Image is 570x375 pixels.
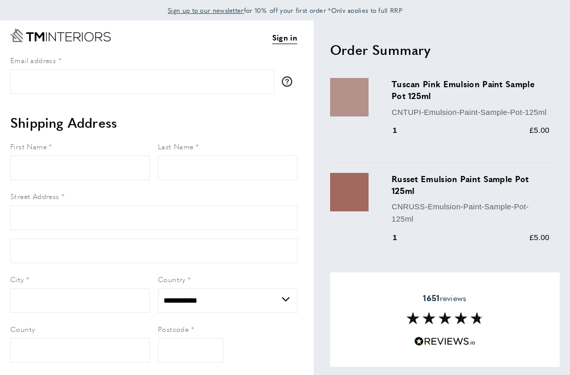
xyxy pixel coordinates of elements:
img: Russet Emulsion Paint Sample Pot 125ml [330,173,369,211]
span: Email address [10,55,56,65]
span: reviews [423,293,466,303]
span: Country [158,274,186,284]
h3: Russet Emulsion Paint Sample Pot 125ml [392,173,549,196]
span: Postcode [158,324,189,334]
img: Reviews section [406,312,483,324]
a: Sign in [272,31,297,44]
img: Tuscan Pink Emulsion Paint Sample Pot 125ml [330,78,369,116]
span: £5.00 [530,233,549,242]
span: City [10,274,24,284]
a: Go to Home page [10,29,111,42]
span: Street Address [10,191,59,201]
div: 1 [392,124,412,136]
span: County [10,324,35,334]
h2: Order Summary [330,41,560,59]
div: 1 [392,231,412,244]
span: £5.00 [530,126,549,134]
strong: 1651 [423,292,439,304]
p: CNTUPI-Emulsion-Paint-Sample-Pot-125ml [392,106,549,119]
span: First Name [10,141,47,151]
p: CNRUSS-Emulsion-Paint-Sample-Pot-125ml [392,201,549,225]
button: More information [282,76,297,87]
span: Last Name [158,141,194,151]
span: Sign up to our newsletter [168,6,244,15]
img: Reviews.io 5 stars [414,337,476,346]
span: for 10% off your first order *Only applies to full RRP [168,6,402,15]
h3: Tuscan Pink Emulsion Paint Sample Pot 125ml [392,78,549,102]
a: Sign up to our newsletter [168,5,244,15]
h2: Shipping Address [10,113,297,132]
